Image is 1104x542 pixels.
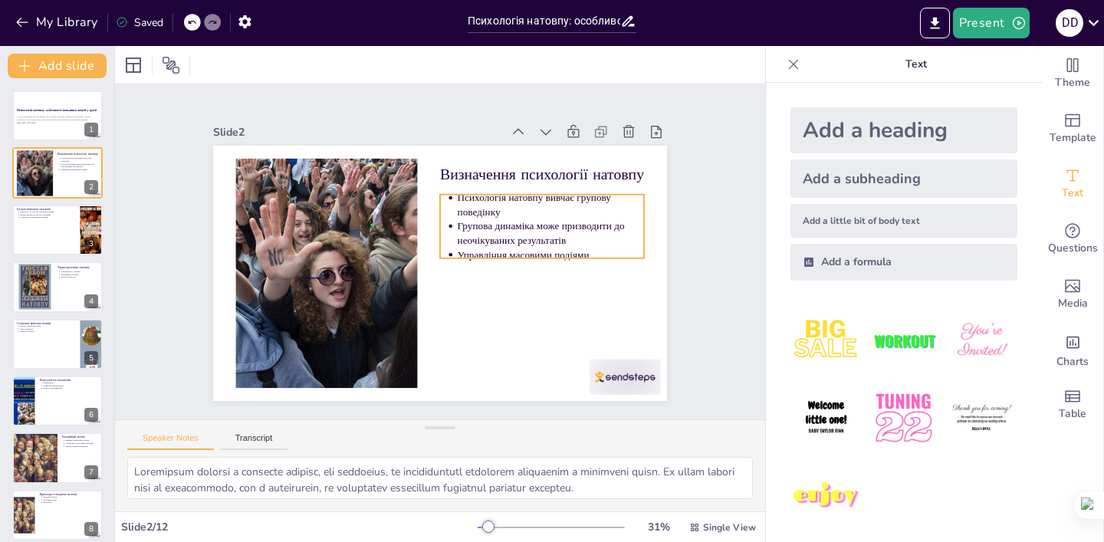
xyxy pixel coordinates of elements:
input: Insert title [468,10,620,32]
p: Роль лідерства [20,327,75,330]
button: Present [953,8,1030,38]
img: 5.jpeg [868,383,939,454]
span: Charts [1056,353,1089,370]
div: Get real-time input from your audience [1042,212,1103,267]
div: 4 [84,294,98,308]
p: Визначення психології натовпу [479,181,657,318]
div: 7 [84,465,98,479]
span: Template [1050,130,1096,146]
div: 6 [12,376,103,426]
p: Швидке поширення емоцій [65,439,98,442]
button: D D [1056,8,1083,38]
div: Add charts and graphs [1042,322,1103,377]
button: Speaker Notes [127,433,214,450]
p: [PERSON_NAME] як основоположник [20,210,75,213]
span: Theme [1055,74,1090,91]
div: 7 [12,432,103,483]
div: 4 [12,261,103,312]
button: Add slide [8,54,107,78]
p: Анонімність у натовпі [61,271,98,274]
div: D D [1056,9,1083,37]
p: Управління масовими подіями [61,168,98,171]
div: Add text boxes [1042,156,1103,212]
div: 1 [84,123,98,136]
div: Add ready made slides [1042,101,1103,156]
span: Media [1058,295,1088,312]
p: Соціальне підкріплення [43,384,98,387]
div: 2 [12,147,103,198]
button: Export to PowerPoint [920,8,950,38]
button: Transcript [220,433,288,450]
span: Text [1062,185,1083,202]
p: Generated with [URL] [17,121,98,124]
img: 3.jpeg [946,305,1017,376]
div: 2 [84,180,98,194]
div: Add a formula [790,244,1017,281]
p: Групова динаміка може призводити до неочікуваних результатів [456,235,624,368]
span: Position [162,56,180,74]
div: Slide 2 / 12 [121,520,478,534]
p: Позитивні та негативні наслідки [65,442,98,445]
p: Відчуття єдності [61,276,98,279]
div: Add a little bit of body text [790,204,1017,238]
div: Add images, graphics, shapes or video [1042,267,1103,322]
div: Layout [121,53,146,77]
p: Вплив емоцій на групову поведінку [20,213,75,216]
p: Характеристики натовпу [58,265,98,270]
p: Психологічні механізми [39,378,98,383]
div: Add a subheading [790,159,1017,198]
p: Подальші дослідження натовпів [20,216,75,219]
strong: Психологія натовпу: особливості поведінки людей у групі [17,109,97,113]
div: 6 [84,408,98,422]
p: Вплив соціальних норм [20,324,75,327]
div: 8 [84,522,98,536]
img: 7.jpeg [790,461,862,532]
div: 5 [12,319,103,370]
p: Емоційність натовпу [61,273,98,276]
img: 1.jpeg [790,305,862,376]
div: 5 [84,351,98,365]
div: Saved [116,15,163,30]
p: Приклади поведінки натовпу [39,491,98,496]
span: Single View [703,521,756,534]
p: Цінності в групі [20,330,75,333]
p: Text [806,46,1027,83]
p: Спортивні події [43,498,98,501]
textarea: Loremipsum dolorsi a consecte adipisc, eli seddoeius, te incididuntutl etdolorem aliquaenim a min... [127,457,753,499]
p: У цій презентації ми розглянемо, як групова динаміка впливає на поведінку людей, особливості нато... [17,116,98,121]
div: Change the overall theme [1042,46,1103,101]
button: My Library [11,10,104,34]
div: 3 [12,205,103,255]
img: 2.jpeg [868,305,939,376]
img: 4.jpeg [790,383,862,454]
span: Table [1059,406,1086,422]
img: 6.jpeg [946,383,1017,454]
div: Add a table [1042,377,1103,432]
div: 1 [12,90,103,141]
div: 8 [12,490,103,540]
p: Історія вивчення натовпів [17,207,76,212]
div: 3 [84,237,98,251]
div: Slide 2 [323,15,564,196]
p: Управління масовими подіями [448,258,607,379]
p: Емоційний вплив [62,435,98,439]
p: Масові протести [43,495,98,498]
div: Add a heading [790,107,1017,153]
p: Психологія натовпу вивчає групову поведінку [473,212,641,345]
p: Психологія натовпу вивчає групову поведінку [61,156,98,162]
p: Соціальні фактори впливу [17,320,76,325]
div: 31 % [640,520,677,534]
p: Групова динаміка може призводити до неочікуваних результатів [61,163,98,168]
p: Групова ідентифікація [43,387,98,390]
span: Questions [1048,240,1098,257]
p: Конформізм [43,381,98,384]
p: Прогнозування поведінки [65,445,98,448]
p: Визначення психології натовпу [58,151,98,156]
p: Фестивалі [43,501,98,504]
